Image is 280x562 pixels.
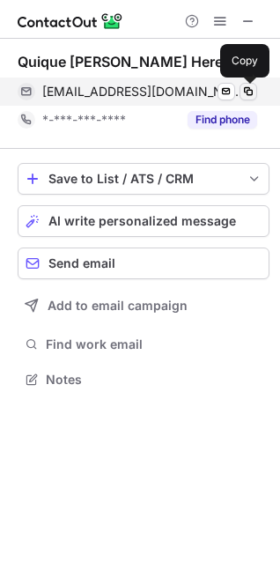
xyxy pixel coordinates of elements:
[18,11,123,32] img: ContactOut v5.3.10
[48,256,115,270] span: Send email
[46,336,262,352] span: Find work email
[188,111,257,129] button: Reveal Button
[18,332,269,357] button: Find work email
[48,299,188,313] span: Add to email campaign
[42,84,244,100] span: [EMAIL_ADDRESS][DOMAIN_NAME]
[18,290,269,322] button: Add to email campaign
[48,172,239,186] div: Save to List / ATS / CRM
[18,367,269,392] button: Notes
[46,372,262,388] span: Notes
[48,214,236,228] span: AI write personalized message
[18,248,269,279] button: Send email
[18,163,269,195] button: save-profile-one-click
[18,205,269,237] button: AI write personalized message
[18,53,254,70] div: Quique [PERSON_NAME] Heredero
